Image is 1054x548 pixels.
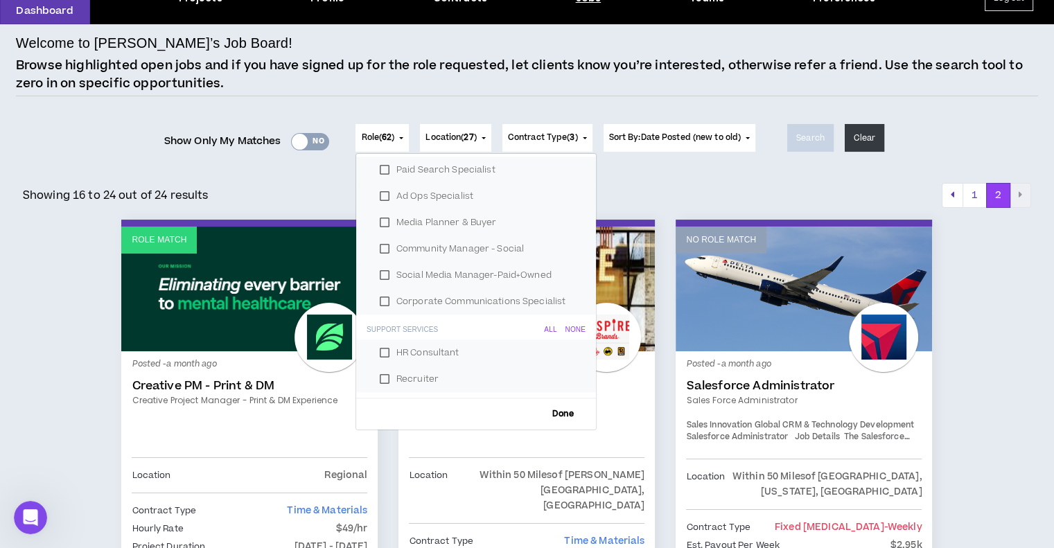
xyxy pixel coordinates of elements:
p: Location [686,469,725,500]
a: Creative PM - Print & DM [132,379,367,393]
span: Time & Materials [564,534,644,548]
label: Corporate Communications Specialist [373,291,579,312]
strong: Sales Innovation [686,419,752,431]
p: Within 50 Miles of [PERSON_NAME][GEOGRAPHIC_DATA], [GEOGRAPHIC_DATA] [448,468,644,513]
p: Browse highlighted open jobs and if you have signed up for the role requested, let clients know y... [16,57,1038,92]
strong: Global CRM & Technology Development [754,419,914,431]
label: Paid Search Specialist [373,159,579,180]
a: No Role Match [676,227,932,351]
button: 1 [963,183,987,208]
button: Sort By:Date Posted (new to old) [604,124,756,152]
a: Role Match [121,227,378,351]
label: Ad Ops Specialist [373,186,579,206]
iframe: Intercom live chat [14,501,47,534]
p: Location [132,468,170,483]
strong: Job Details [795,431,840,443]
a: Creative Project Manager - Print & DM Experience [132,394,367,407]
span: 3 [570,132,574,143]
nav: pagination [942,183,1031,208]
label: Social Media Manager-Paid+Owned [373,265,579,285]
label: HR Consultant [373,342,579,363]
div: Support Services [367,326,438,334]
button: Search [787,124,834,152]
span: Fixed [MEDICAL_DATA] [775,520,922,534]
span: Location ( ) [425,132,476,144]
button: 2 [986,183,1010,208]
p: Role Match [132,233,186,247]
a: Sales Force Administrator [686,394,922,407]
button: Role(62) [355,124,409,152]
span: Sort By: Date Posted (new to old) [609,132,741,143]
span: Contract Type ( ) [508,132,578,144]
span: 62 [382,132,392,143]
p: Dashboard [16,3,73,18]
span: 27 [464,132,473,143]
p: Hourly Rate [132,521,183,536]
div: All [545,326,557,334]
span: Done [547,409,580,418]
span: Role ( ) [361,132,394,144]
p: $49/hr [336,521,368,536]
button: Clear [845,124,885,152]
p: Posted - a month ago [686,358,922,371]
p: Contract Type [132,503,196,518]
p: Posted - a month ago [132,358,367,371]
span: - weekly [884,520,922,534]
button: Location(27) [420,124,491,152]
p: No Role Match [686,233,756,247]
label: Recruiter [373,369,579,389]
button: Contract Type(3) [502,124,592,152]
p: Regional [324,468,367,483]
div: None [565,326,586,334]
h4: Welcome to [PERSON_NAME]’s Job Board! [16,33,292,53]
p: Showing 16 to 24 out of 24 results [23,187,209,204]
p: Contract Type [686,520,750,535]
label: Media Planner & Buyer [373,212,579,233]
a: Salesforce Administrator [686,379,922,393]
span: Time & Materials [287,504,367,518]
label: Community Manager - Social [373,238,579,259]
p: Within 50 Miles of [GEOGRAPHIC_DATA], [US_STATE], [GEOGRAPHIC_DATA] [725,469,922,500]
strong: Salesforce Administrator [686,431,788,443]
span: Show Only My Matches [164,131,281,152]
p: Location [409,468,448,513]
